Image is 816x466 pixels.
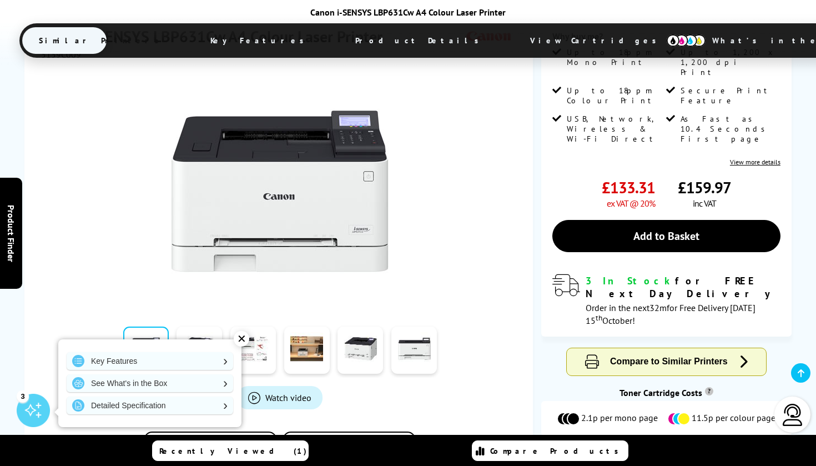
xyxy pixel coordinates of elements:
[681,86,778,106] span: Secure Print Feature
[234,331,249,347] div: ✕
[490,446,624,456] span: Compare Products
[19,7,797,18] div: Canon i-SENSYS LBP631Cw A4 Colour Laser Printer
[472,440,628,461] a: Compare Products
[567,348,766,375] button: Compare to Similar Printers
[581,412,658,425] span: 2.1p per mono page
[607,198,655,209] span: ex VAT @ 20%
[586,302,755,326] span: Order in the next for Free Delivery [DATE] 15 October!
[237,386,323,409] a: Product_All_Videos
[693,198,716,209] span: inc VAT
[567,86,664,106] span: Up to 18ppm Colour Print
[6,204,17,262] span: Product Finder
[339,27,501,54] span: Product Details
[159,446,307,456] span: Recently Viewed (1)
[67,352,233,370] a: Key Features
[692,412,775,425] span: 11.5p per colour page
[171,82,389,300] img: Canon i-SENSYS LBP631Cw
[22,27,182,54] span: Similar Printers
[283,432,416,463] button: In the Box
[649,302,667,313] span: 32m
[541,387,792,398] div: Toner Cartridge Costs
[144,432,277,463] button: Add to Compare
[596,313,602,323] sup: th
[67,374,233,392] a: See What's in the Box
[67,397,233,414] a: Detailed Specification
[586,274,675,287] span: 3 In Stock
[705,387,713,395] sup: Cost per page
[17,390,29,402] div: 3
[602,177,655,198] span: £133.31
[194,27,326,54] span: Key Features
[567,114,664,144] span: USB, Network, Wireless & Wi-Fi Direct
[782,404,804,426] img: user-headset-light.svg
[513,26,683,55] span: View Cartridges
[265,392,311,403] span: Watch video
[678,177,731,198] span: £159.97
[667,34,706,47] img: cmyk-icon.svg
[552,274,780,325] div: modal_delivery
[610,357,728,366] span: Compare to Similar Printers
[552,220,780,252] a: Add to Basket
[681,114,778,144] span: As Fast as 10.4 Seconds First page
[152,440,309,461] a: Recently Viewed (1)
[730,158,780,166] a: View more details
[586,274,780,300] div: for FREE Next Day Delivery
